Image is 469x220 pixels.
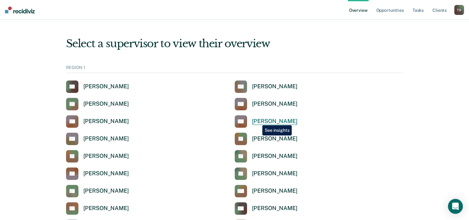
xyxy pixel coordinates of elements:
[83,118,129,125] div: [PERSON_NAME]
[448,199,463,214] div: Open Intercom Messenger
[83,83,129,90] div: [PERSON_NAME]
[66,202,129,215] a: [PERSON_NAME]
[454,5,464,15] div: T B
[235,80,298,93] a: [PERSON_NAME]
[66,80,129,93] a: [PERSON_NAME]
[235,185,298,197] a: [PERSON_NAME]
[66,167,129,180] a: [PERSON_NAME]
[5,7,35,13] img: Recidiviz
[83,100,129,108] div: [PERSON_NAME]
[66,115,129,128] a: [PERSON_NAME]
[66,185,129,197] a: [PERSON_NAME]
[66,37,403,50] div: Select a supervisor to view their overview
[235,150,298,163] a: [PERSON_NAME]
[83,205,129,212] div: [PERSON_NAME]
[252,170,298,177] div: [PERSON_NAME]
[235,133,298,145] a: [PERSON_NAME]
[252,100,298,108] div: [PERSON_NAME]
[66,150,129,163] a: [PERSON_NAME]
[66,98,129,110] a: [PERSON_NAME]
[235,167,298,180] a: [PERSON_NAME]
[252,153,298,160] div: [PERSON_NAME]
[235,115,298,128] a: [PERSON_NAME]
[454,5,464,15] button: TB
[235,98,298,110] a: [PERSON_NAME]
[83,135,129,142] div: [PERSON_NAME]
[83,187,129,195] div: [PERSON_NAME]
[252,118,298,125] div: [PERSON_NAME]
[83,170,129,177] div: [PERSON_NAME]
[252,135,298,142] div: [PERSON_NAME]
[83,153,129,160] div: [PERSON_NAME]
[252,187,298,195] div: [PERSON_NAME]
[252,205,298,212] div: [PERSON_NAME]
[252,83,298,90] div: [PERSON_NAME]
[66,65,403,73] div: REGION 1
[235,202,298,215] a: [PERSON_NAME]
[66,133,129,145] a: [PERSON_NAME]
